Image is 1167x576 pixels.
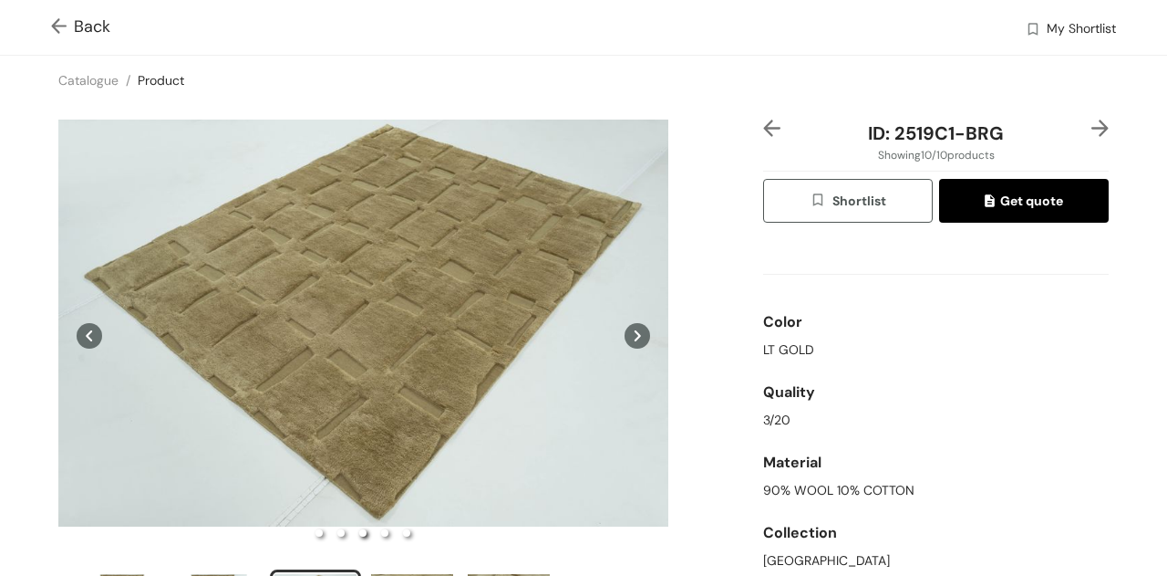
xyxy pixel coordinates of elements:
[1047,19,1116,41] span: My Shortlist
[868,121,1004,145] span: ID: 2519C1-BRG
[763,304,1109,340] div: Color
[51,15,110,39] span: Back
[985,194,1000,211] img: quote
[1025,21,1041,40] img: wishlist
[1091,120,1109,137] img: right
[810,192,831,212] img: wishlist
[138,72,184,89] a: Product
[337,529,345,537] li: slide item 2
[58,72,119,89] a: Catalogue
[763,340,1109,360] div: LT GOLD
[763,515,1109,551] div: Collection
[126,72,130,89] span: /
[763,411,1109,430] div: 3/20
[763,481,1109,500] div: 90% WOOL 10% COTTON
[359,529,367,537] li: slide item 3
[403,529,410,537] li: slide item 5
[315,529,323,537] li: slide item 1
[810,191,885,212] span: Shortlist
[763,551,1109,571] div: [GEOGRAPHIC_DATA]
[763,374,1109,411] div: Quality
[985,191,1063,211] span: Get quote
[763,179,933,223] button: wishlistShortlist
[763,445,1109,481] div: Material
[381,529,388,537] li: slide item 4
[51,18,74,37] img: Go back
[763,120,780,137] img: left
[878,147,995,163] span: Showing 10 / 10 products
[939,179,1109,223] button: quoteGet quote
